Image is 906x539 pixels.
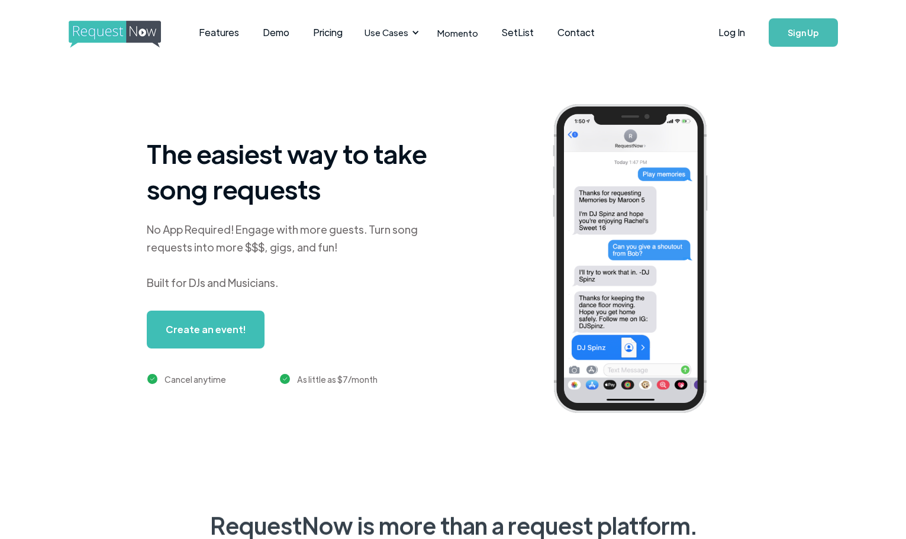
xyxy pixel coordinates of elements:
[707,12,757,53] a: Log In
[251,14,301,51] a: Demo
[147,374,157,384] img: green checkmark
[297,372,378,386] div: As little as $7/month
[165,372,226,386] div: Cancel anytime
[147,135,443,206] h1: The easiest way to take song requests
[147,221,443,292] div: No App Required! Engage with more guests. Turn song requests into more $$$, gigs, and fun! Built ...
[546,14,607,51] a: Contact
[425,15,490,50] a: Momento
[539,96,739,425] img: iphone screenshot
[357,14,423,51] div: Use Cases
[187,14,251,51] a: Features
[365,26,408,39] div: Use Cases
[69,21,157,44] a: home
[301,14,354,51] a: Pricing
[280,374,290,384] img: green checkmark
[490,14,546,51] a: SetList
[769,18,838,47] a: Sign Up
[69,21,183,48] img: requestnow logo
[147,311,265,348] a: Create an event!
